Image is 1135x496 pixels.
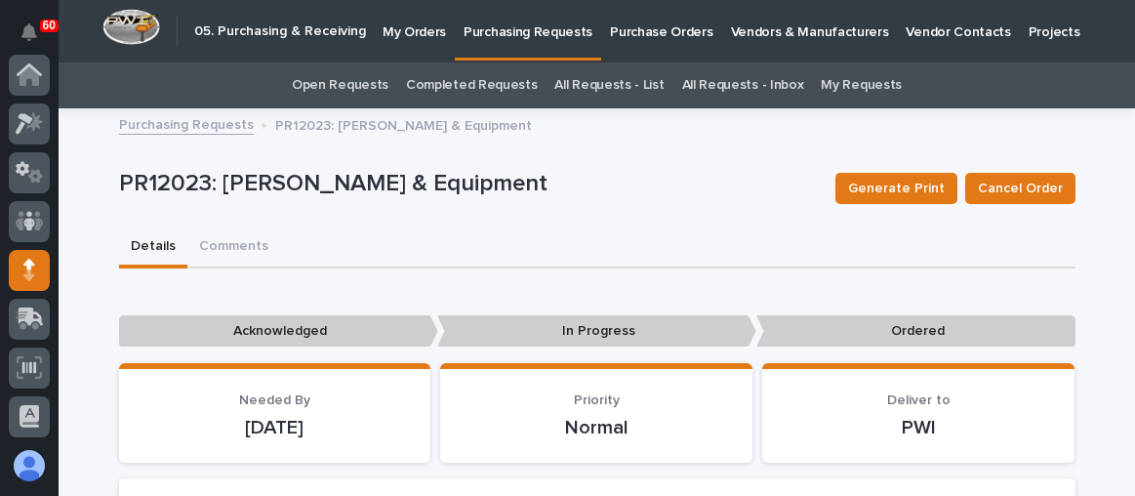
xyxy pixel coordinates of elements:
[119,227,187,269] button: Details
[965,173,1075,204] button: Cancel Order
[554,62,664,108] a: All Requests - List
[756,315,1075,348] p: Ordered
[835,173,957,204] button: Generate Print
[821,62,902,108] a: My Requests
[887,393,951,407] span: Deliver to
[194,23,366,40] h2: 05. Purchasing & Receiving
[682,62,804,108] a: All Requests - Inbox
[9,12,50,53] button: Notifications
[9,445,50,486] button: users-avatar
[437,315,756,348] p: In Progress
[574,393,620,407] span: Priority
[275,113,532,135] p: PR12023: [PERSON_NAME] & Equipment
[464,416,729,439] p: Normal
[239,393,310,407] span: Needed By
[102,9,160,45] img: Workspace Logo
[187,227,280,269] button: Comments
[24,23,50,55] div: Notifications60
[848,177,945,200] span: Generate Print
[406,62,537,108] a: Completed Requests
[119,170,820,198] p: PR12023: [PERSON_NAME] & Equipment
[142,416,408,439] p: [DATE]
[119,112,254,135] a: Purchasing Requests
[292,62,388,108] a: Open Requests
[43,19,56,32] p: 60
[786,416,1051,439] p: PWI
[119,315,438,348] p: Acknowledged
[978,177,1063,200] span: Cancel Order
